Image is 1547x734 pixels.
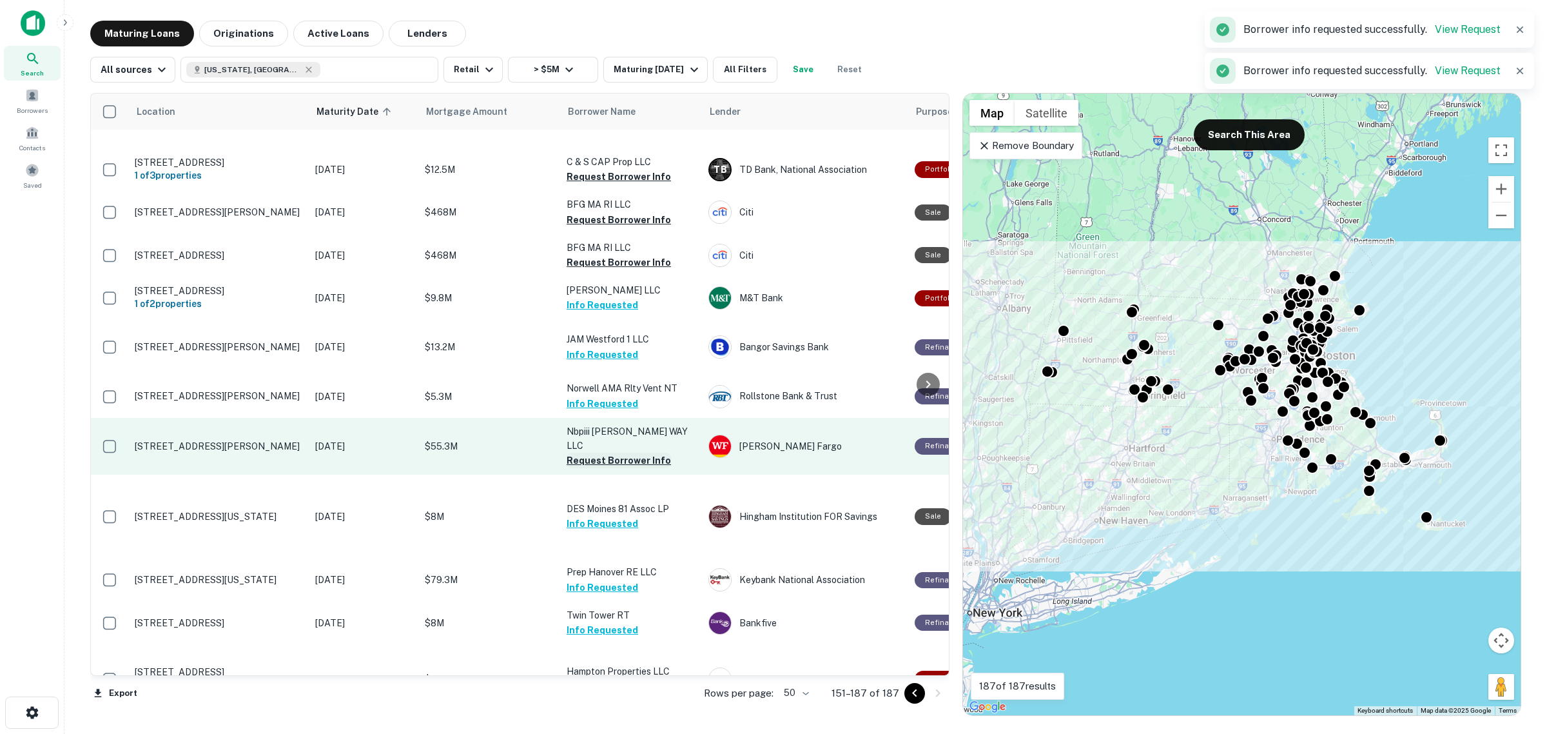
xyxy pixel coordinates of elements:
div: Sale [915,247,951,263]
img: picture [709,569,731,591]
p: C & S CAP Prop LLC [567,155,696,169]
p: 187 of 187 results [979,679,1056,694]
button: > $5M [508,57,598,83]
img: picture [709,201,731,223]
p: [DATE] [315,340,412,354]
a: Saved [4,158,61,193]
p: [DATE] [315,616,412,630]
div: Hingham Institution FOR Savings [708,505,902,528]
p: [STREET_ADDRESS] [135,285,302,297]
button: Go to previous page [904,683,925,704]
button: Originations [199,21,288,46]
img: picture [709,668,731,690]
span: Borrower Name [568,104,636,119]
span: Maturity Date [316,104,395,119]
p: Nbpiii [PERSON_NAME] WAY LLC [567,424,696,453]
div: This loan purpose was for refinancing [915,339,973,355]
p: [STREET_ADDRESS][US_STATE] [135,574,302,586]
p: BFG MA RI LLC [567,197,696,212]
p: [DATE] [315,510,412,524]
button: Keyboard shortcuts [1357,706,1413,715]
button: Request Borrower Info [567,169,671,184]
button: Reset [829,57,870,83]
p: [DATE] [315,573,412,587]
div: TD Bank, National Association [708,158,902,181]
div: Maturing [DATE] [614,62,701,77]
p: Remove Boundary [978,138,1074,154]
p: Borrower info requested successfully. [1243,22,1501,37]
p: [STREET_ADDRESS] [135,157,302,168]
div: This loan purpose was for refinancing [915,615,973,631]
span: Mortgage Amount [426,104,524,119]
div: Sale [915,204,951,221]
button: Maturing [DATE] [603,57,707,83]
img: Google [966,699,1009,715]
div: This is a portfolio loan with 2 properties [915,290,966,306]
img: picture [709,506,731,528]
p: $9.8M [425,291,554,305]
a: Open this area in Google Maps (opens a new window) [966,699,1009,715]
img: picture [709,244,731,266]
div: [PERSON_NAME] Fargo [708,435,902,458]
th: Purpose [908,94,1036,130]
button: Lenders [389,21,466,46]
p: BFG MA RI LLC [567,241,696,255]
a: Search [4,46,61,81]
p: [DATE] [315,205,412,219]
button: Show satellite imagery [1015,100,1078,126]
iframe: Chat Widget [1483,631,1547,693]
p: [STREET_ADDRESS][PERSON_NAME] [135,441,302,452]
p: DES Moines 81 Assoc LP [567,502,696,516]
button: Zoom out [1488,203,1514,228]
img: picture [709,612,731,634]
th: Lender [702,94,908,130]
img: picture [709,435,731,457]
th: Mortgage Amount [418,94,560,130]
p: Twin Tower RT [567,608,696,622]
button: Info Requested [567,622,638,638]
p: 151–187 of 187 [832,686,899,701]
span: Saved [23,180,42,190]
div: This is a portfolio loan with 3 properties [915,161,966,177]
button: Map camera controls [1488,628,1514,653]
th: Location [128,94,309,130]
p: Borrower info requested successfully. [1243,63,1501,79]
p: [DATE] [315,248,412,263]
p: [DATE] [315,291,412,305]
th: Borrower Name [560,94,702,130]
a: View Request [1435,64,1501,77]
p: [STREET_ADDRESS] [135,250,302,261]
button: [US_STATE], [GEOGRAPHIC_DATA] [180,57,438,83]
img: picture [709,287,731,309]
div: Sale [915,508,951,524]
p: [STREET_ADDRESS] [135,666,302,678]
div: This loan purpose was for refinancing [915,572,973,588]
p: $55.3M [425,439,554,453]
button: All Filters [713,57,777,83]
span: Borrowers [17,105,48,115]
p: $8M [425,616,554,630]
a: View Request [1435,23,1501,35]
p: Hampton Properties LLC [567,664,696,679]
button: Active Loans [293,21,384,46]
h6: 1 of 2 properties [135,297,302,311]
p: $13.2M [425,340,554,354]
p: $468M [425,205,554,219]
p: [STREET_ADDRESS] [135,617,302,629]
div: This loan purpose was for refinancing [915,388,973,404]
p: [STREET_ADDRESS][PERSON_NAME] [135,206,302,218]
p: $8M [425,510,554,524]
button: Info Requested [567,347,638,362]
img: picture [709,386,731,408]
div: Citi [708,244,902,267]
button: Zoom in [1488,176,1514,202]
div: Keybank National Association [708,568,902,591]
button: Toggle fullscreen view [1488,137,1514,163]
p: $8M [425,672,554,686]
p: [DATE] [315,672,412,686]
button: All sources [90,57,175,83]
div: All sources [101,62,170,77]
